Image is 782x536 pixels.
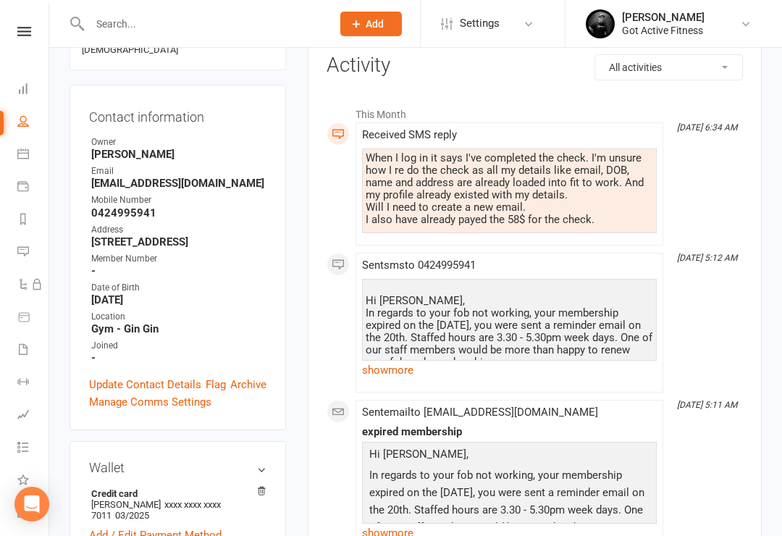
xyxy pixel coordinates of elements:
a: Flag [206,376,226,393]
span: Sent sms to 0424995941 [362,259,476,272]
a: Product Sales [17,302,50,335]
div: expired membership [362,426,657,438]
strong: 0424995941 [91,206,266,219]
div: Open Intercom Messenger [14,487,49,522]
h3: Wallet [89,461,266,475]
div: [PERSON_NAME] [622,11,705,24]
a: Payments [17,172,50,204]
strong: - [91,351,266,364]
input: Search... [85,14,321,34]
a: Update Contact Details [89,376,201,393]
span: Add [366,18,384,30]
div: Member Number [91,252,266,266]
div: Date of Birth [91,281,266,295]
a: Archive [230,376,266,393]
a: Assessments [17,400,50,432]
img: thumb_image1544090673.png [586,9,615,38]
h3: Contact information [89,104,266,125]
strong: [DATE] [91,293,266,306]
a: Calendar [17,139,50,172]
div: Joined [91,339,266,353]
span: xxxx xxxx xxxx 7011 [91,499,221,521]
span: [DEMOGRAPHIC_DATA] [82,44,178,55]
div: Mobile Number [91,193,266,207]
a: Manage Comms Settings [89,393,211,411]
div: Hi [PERSON_NAME], In regards to your fob not working, your membership expired on the [DATE], you ... [366,282,653,393]
span: 03/2025 [115,510,149,521]
button: Add [340,12,402,36]
div: Got Active Fitness [622,24,705,37]
div: When I log in it says I've completed the check. I'm unsure how I re do the check as all my detail... [366,152,653,226]
li: This Month [327,99,743,122]
strong: Credit card [91,488,259,499]
a: People [17,106,50,139]
strong: - [91,264,266,277]
div: Address [91,223,266,237]
div: Owner [91,135,266,149]
h3: Activity [327,54,743,77]
i: [DATE] 5:12 AM [677,253,737,263]
strong: [EMAIL_ADDRESS][DOMAIN_NAME] [91,177,266,190]
a: Reports [17,204,50,237]
div: Received SMS reply [362,129,657,141]
a: show more [362,360,657,380]
p: Hi [PERSON_NAME], [366,445,653,466]
li: [PERSON_NAME] [89,486,266,523]
a: Dashboard [17,74,50,106]
strong: [PERSON_NAME] [91,148,266,161]
span: Sent email to [EMAIL_ADDRESS][DOMAIN_NAME] [362,406,598,419]
div: Email [91,164,266,178]
span: Settings [460,7,500,40]
i: [DATE] 5:11 AM [677,400,737,410]
a: What's New [17,465,50,498]
div: Location [91,310,266,324]
strong: [STREET_ADDRESS] [91,235,266,248]
i: [DATE] 6:34 AM [677,122,737,133]
strong: Gym - Gin Gin [91,322,266,335]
